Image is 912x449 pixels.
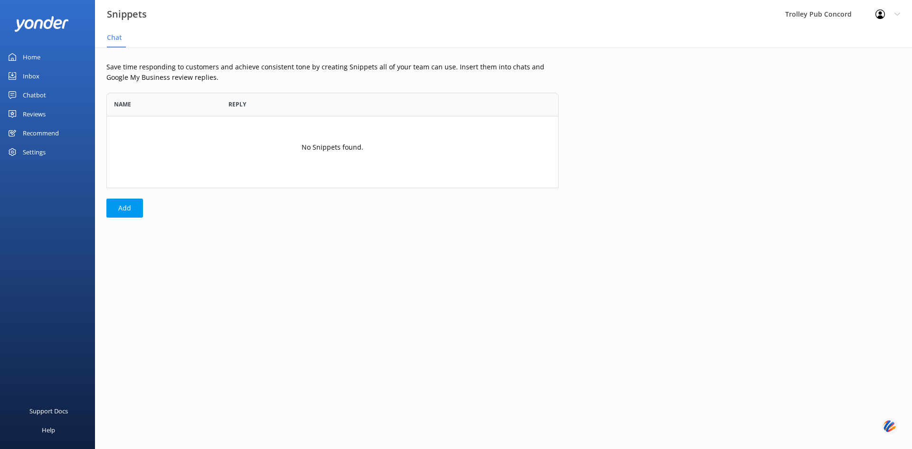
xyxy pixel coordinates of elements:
p: Save time responding to customers and achieve consistent tone by creating Snippets all of your te... [106,62,559,83]
div: Inbox [23,67,39,86]
button: Add [106,199,143,218]
div: Home [23,48,40,67]
span: Name [114,100,131,109]
div: Settings [23,143,46,162]
img: yonder-white-logo.png [14,16,69,32]
img: svg+xml;base64,PHN2ZyB3aWR0aD0iNDQiIGhlaWdodD0iNDQiIHZpZXdCb3g9IjAgMCA0NCA0NCIgZmlsbD0ibm9uZSIgeG... [882,417,898,435]
div: Help [42,420,55,439]
h3: Snippets [107,7,147,22]
div: Reviews [23,105,46,124]
div: grid [106,116,559,188]
p: No Snippets found. [302,142,363,153]
span: Reply [228,100,246,109]
span: Chat [107,33,122,42]
div: Recommend [23,124,59,143]
div: Support Docs [29,401,68,420]
div: Chatbot [23,86,46,105]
